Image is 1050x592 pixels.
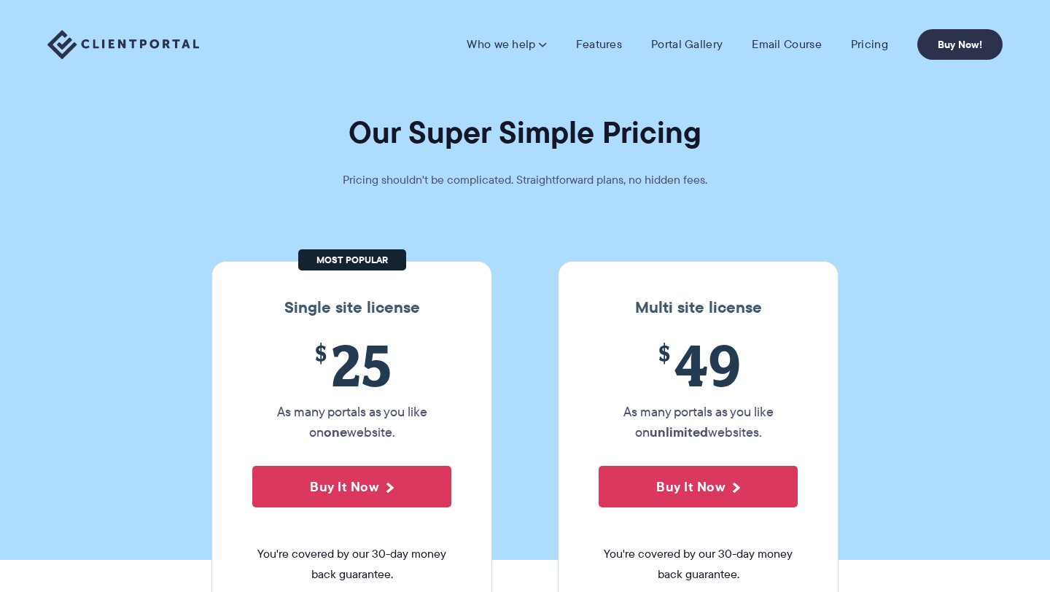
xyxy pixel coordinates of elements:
[917,29,1003,60] a: Buy Now!
[573,298,823,317] h3: Multi site license
[227,298,477,317] h3: Single site license
[651,37,723,52] a: Portal Gallery
[252,402,451,443] p: As many portals as you like on website.
[650,422,708,442] strong: unlimited
[324,422,347,442] strong: one
[599,332,798,398] span: 49
[576,37,622,52] a: Features
[252,466,451,507] button: Buy It Now
[599,466,798,507] button: Buy It Now
[252,332,451,398] span: 25
[851,37,888,52] a: Pricing
[467,37,546,52] a: Who we help
[599,402,798,443] p: As many portals as you like on websites.
[752,37,822,52] a: Email Course
[252,544,451,585] span: You're covered by our 30-day money back guarantee.
[306,170,744,190] p: Pricing shouldn't be complicated. Straightforward plans, no hidden fees.
[599,544,798,585] span: You're covered by our 30-day money back guarantee.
